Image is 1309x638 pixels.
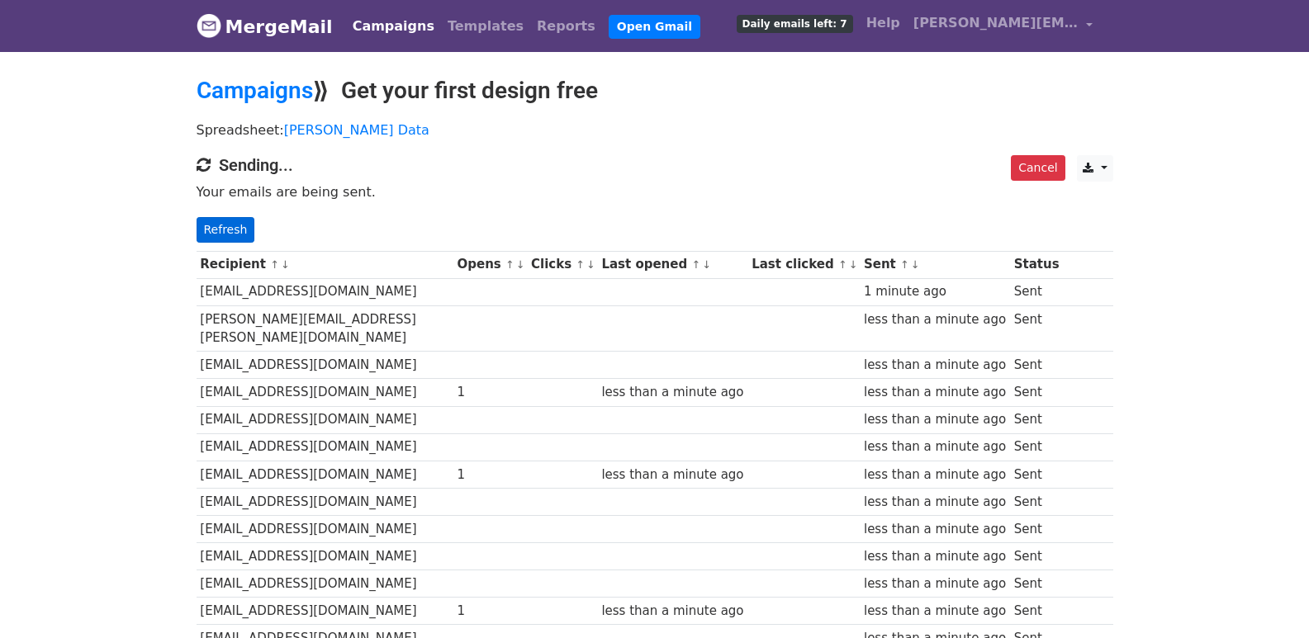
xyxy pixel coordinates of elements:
a: Refresh [197,217,255,243]
a: Campaigns [197,77,313,104]
div: less than a minute ago [864,602,1006,621]
div: less than a minute ago [864,547,1006,566]
a: Help [860,7,907,40]
td: Sent [1010,570,1063,598]
div: less than a minute ago [864,520,1006,539]
p: Spreadsheet: [197,121,1113,139]
td: [EMAIL_ADDRESS][DOMAIN_NAME] [197,570,453,598]
div: less than a minute ago [864,310,1006,329]
th: Recipient [197,251,453,278]
div: less than a minute ago [864,466,1006,484]
td: Sent [1010,488,1063,515]
th: Clicks [527,251,597,278]
td: [EMAIL_ADDRESS][DOMAIN_NAME] [197,598,453,625]
td: Sent [1010,598,1063,625]
p: Your emails are being sent. [197,183,1113,201]
a: ↓ [586,258,595,271]
a: ↓ [516,258,525,271]
a: MergeMail [197,9,333,44]
div: 1 minute ago [864,282,1006,301]
td: Sent [1010,379,1063,406]
a: Cancel [1011,155,1065,181]
a: Templates [441,10,530,43]
td: Sent [1010,543,1063,570]
div: less than a minute ago [864,574,1006,593]
a: ↓ [281,258,290,271]
a: Reports [530,10,602,43]
a: ↑ [505,258,515,271]
td: Sent [1010,278,1063,305]
a: ↑ [270,258,279,271]
div: less than a minute ago [864,410,1006,429]
th: Last opened [598,251,748,278]
td: Sent [1010,406,1063,433]
a: ↓ [702,258,711,271]
td: Sent [1010,352,1063,379]
iframe: Chat Widget [1226,559,1309,638]
td: [EMAIL_ADDRESS][DOMAIN_NAME] [197,433,453,461]
td: Sent [1010,461,1063,488]
div: less than a minute ago [864,437,1006,456]
div: 1 [457,383,523,402]
td: [PERSON_NAME][EMAIL_ADDRESS][PERSON_NAME][DOMAIN_NAME] [197,305,453,352]
div: less than a minute ago [864,356,1006,375]
a: Daily emails left: 7 [730,7,860,40]
h2: ⟫ Get your first design free [197,77,1113,105]
a: Campaigns [346,10,441,43]
td: [EMAIL_ADDRESS][DOMAIN_NAME] [197,515,453,542]
a: [PERSON_NAME] Data [284,122,429,138]
a: [PERSON_NAME][EMAIL_ADDRESS][DOMAIN_NAME] [907,7,1100,45]
h4: Sending... [197,155,1113,175]
td: Sent [1010,515,1063,542]
td: [EMAIL_ADDRESS][DOMAIN_NAME] [197,379,453,406]
a: ↑ [838,258,847,271]
a: Open Gmail [609,15,700,39]
th: Last clicked [747,251,860,278]
th: Sent [860,251,1010,278]
th: Opens [453,251,528,278]
div: less than a minute ago [601,383,743,402]
a: ↓ [849,258,858,271]
td: [EMAIL_ADDRESS][DOMAIN_NAME] [197,278,453,305]
img: MergeMail logo [197,13,221,38]
td: Sent [1010,305,1063,352]
a: ↑ [691,258,700,271]
div: less than a minute ago [601,466,743,484]
span: [PERSON_NAME][EMAIL_ADDRESS][DOMAIN_NAME] [913,13,1079,33]
td: [EMAIL_ADDRESS][DOMAIN_NAME] [197,406,453,433]
div: 1 [457,466,523,484]
td: [EMAIL_ADDRESS][DOMAIN_NAME] [197,461,453,488]
td: [EMAIL_ADDRESS][DOMAIN_NAME] [197,352,453,379]
a: ↑ [576,258,585,271]
td: Sent [1010,433,1063,461]
td: [EMAIL_ADDRESS][DOMAIN_NAME] [197,543,453,570]
span: Daily emails left: 7 [737,15,853,33]
div: less than a minute ago [864,493,1006,512]
a: ↓ [911,258,920,271]
div: less than a minute ago [601,602,743,621]
a: ↑ [900,258,909,271]
div: less than a minute ago [864,383,1006,402]
th: Status [1010,251,1063,278]
div: 1 [457,602,523,621]
td: [EMAIL_ADDRESS][DOMAIN_NAME] [197,488,453,515]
